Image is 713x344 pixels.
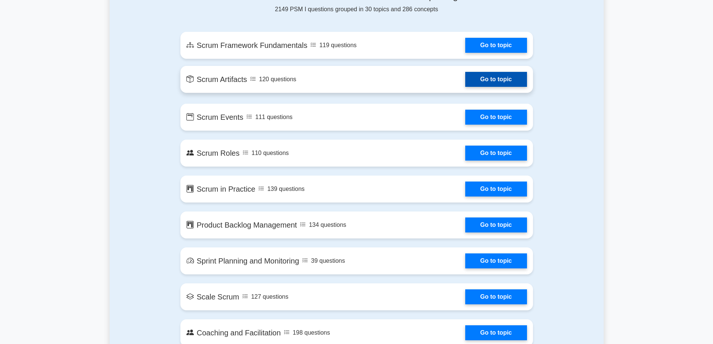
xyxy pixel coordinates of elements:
[465,72,527,87] a: Go to topic
[465,146,527,161] a: Go to topic
[465,217,527,232] a: Go to topic
[465,253,527,268] a: Go to topic
[465,110,527,125] a: Go to topic
[465,182,527,197] a: Go to topic
[465,38,527,53] a: Go to topic
[465,289,527,304] a: Go to topic
[465,325,527,340] a: Go to topic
